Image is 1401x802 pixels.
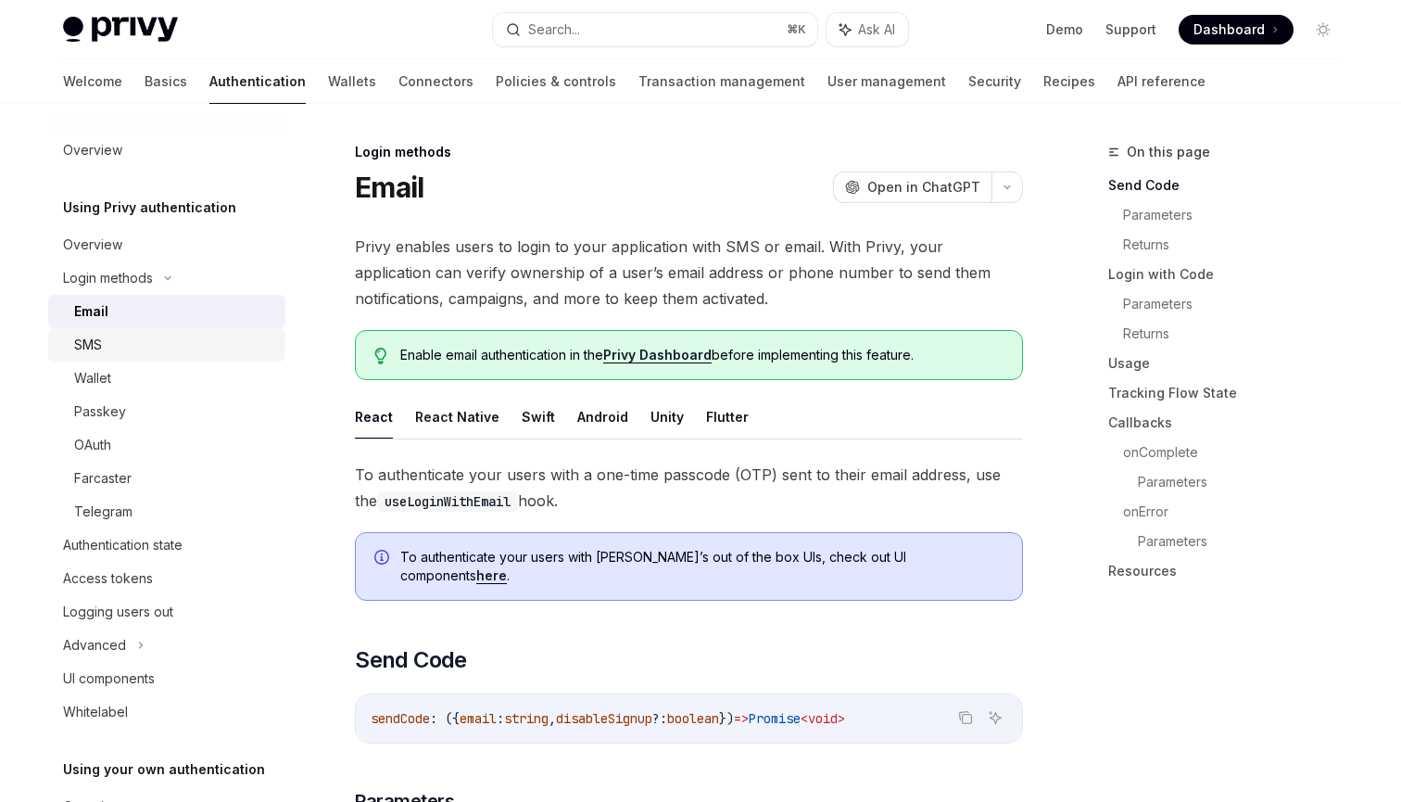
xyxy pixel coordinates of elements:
span: }) [719,710,734,727]
span: boolean [667,710,719,727]
span: On this page [1127,141,1210,163]
span: Enable email authentication in the before implementing this feature. [400,346,1003,364]
div: Passkey [74,401,126,423]
span: email [460,710,497,727]
svg: Info [374,550,393,568]
img: light logo [63,17,178,43]
span: Ask AI [858,20,895,39]
button: Ask AI [827,13,908,46]
div: Access tokens [63,567,153,590]
span: , [549,710,556,727]
a: Authentication state [48,528,285,562]
div: Advanced [63,634,126,656]
div: UI components [63,668,155,690]
a: OAuth [48,428,285,462]
a: Wallets [328,59,376,104]
a: onComplete [1123,438,1353,467]
a: Farcaster [48,462,285,495]
div: Farcaster [74,467,132,490]
div: Whitelabel [63,701,128,723]
a: SMS [48,328,285,362]
a: Transaction management [638,59,805,104]
a: Connectors [398,59,473,104]
span: Open in ChatGPT [867,178,980,197]
span: < [801,710,808,727]
span: Privy enables users to login to your application with SMS or email. With Privy, your application ... [355,234,1023,312]
button: Android [577,395,628,439]
button: React Native [415,395,499,439]
a: Support [1105,20,1156,39]
button: Toggle dark mode [1308,15,1338,45]
a: Recipes [1043,59,1095,104]
span: Promise [749,710,801,727]
span: void [808,710,838,727]
a: onError [1123,497,1353,527]
a: Returns [1123,230,1353,260]
a: UI components [48,662,285,695]
span: : [497,710,504,727]
button: Search...⌘K [493,13,817,46]
span: => [734,710,749,727]
a: Email [48,295,285,328]
a: Send Code [1108,171,1353,200]
h5: Using your own authentication [63,758,265,781]
a: Resources [1108,556,1353,586]
a: here [476,567,507,584]
a: Overview [48,228,285,261]
button: Copy the contents from the code block [953,706,978,730]
div: Overview [63,139,122,161]
div: Search... [528,19,580,41]
button: Open in ChatGPT [833,172,991,203]
span: ?: [652,710,667,727]
a: Security [968,59,1021,104]
div: Email [74,300,108,323]
a: Telegram [48,495,285,528]
a: Access tokens [48,562,285,595]
a: Basics [145,59,187,104]
span: To authenticate your users with [PERSON_NAME]’s out of the box UIs, check out UI components . [400,548,1003,585]
div: Telegram [74,501,133,523]
div: Wallet [74,367,111,389]
span: Dashboard [1193,20,1265,39]
a: Authentication [209,59,306,104]
span: Send Code [355,645,467,675]
button: Unity [650,395,684,439]
div: Logging users out [63,601,173,623]
div: Authentication state [63,534,183,556]
div: Overview [63,234,122,256]
button: React [355,395,393,439]
div: SMS [74,334,102,356]
a: Parameters [1138,527,1353,556]
div: Login methods [355,143,1023,161]
a: Policies & controls [496,59,616,104]
a: Overview [48,134,285,167]
a: Parameters [1138,467,1353,497]
button: Ask AI [983,706,1007,730]
a: API reference [1117,59,1205,104]
a: Tracking Flow State [1108,378,1353,408]
span: string [504,710,549,727]
a: Parameters [1123,200,1353,230]
span: To authenticate your users with a one-time passcode (OTP) sent to their email address, use the hook. [355,462,1023,514]
a: Demo [1046,20,1083,39]
a: Login with Code [1108,260,1353,289]
a: Returns [1123,319,1353,349]
a: Whitelabel [48,695,285,729]
h1: Email [355,171,423,204]
a: Dashboard [1179,15,1294,45]
a: Parameters [1123,289,1353,319]
svg: Tip [374,348,387,364]
h5: Using Privy authentication [63,197,236,219]
button: Swift [522,395,555,439]
code: useLoginWithEmail [377,491,518,512]
span: : ({ [430,710,460,727]
a: Welcome [63,59,122,104]
a: Passkey [48,395,285,428]
a: Wallet [48,362,285,395]
a: Callbacks [1108,408,1353,438]
span: > [838,710,845,727]
a: Privy Dashboard [603,347,712,363]
a: Logging users out [48,595,285,629]
div: OAuth [74,434,111,456]
span: ⌘ K [787,22,806,37]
